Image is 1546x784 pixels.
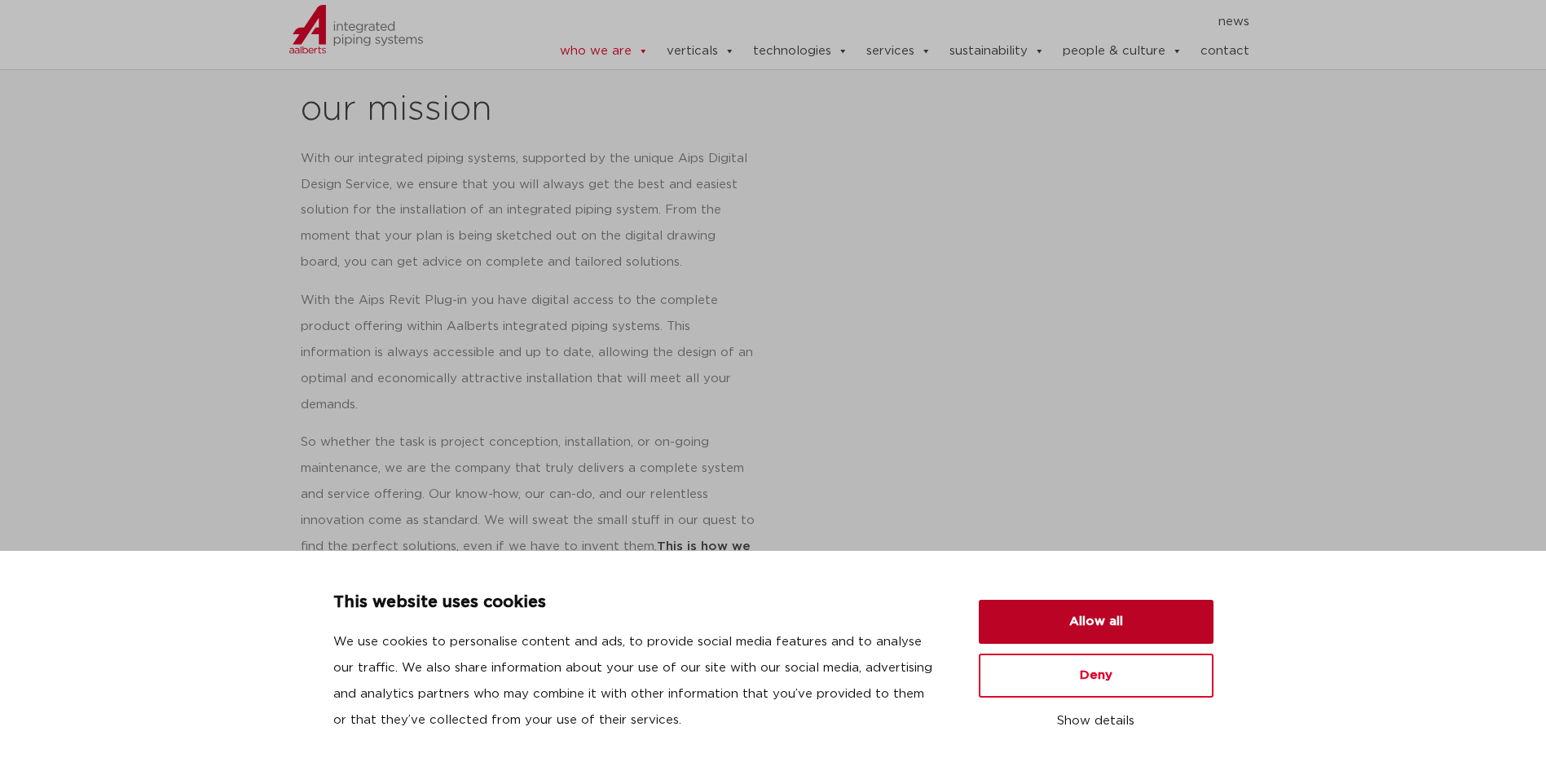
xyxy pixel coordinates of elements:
[301,288,755,418] p: With the Aips Revit Plug-in you have digital access to the complete product offering within Aalbe...
[979,707,1213,735] button: Show details
[753,35,848,68] a: technologies
[1218,9,1249,35] a: news
[333,629,940,733] p: We use cookies to personalise content and ads, to provide social media features and to analyse ou...
[1063,35,1183,68] a: people & culture
[301,146,755,276] p: With our integrated piping systems, supported by the unique Aips Digital Design Service, we ensur...
[866,35,932,68] a: services
[949,35,1045,68] a: sustainability
[1200,35,1249,68] a: contact
[301,429,755,586] p: So whether the task is project conception, installation, or on-going maintenance, we are the comp...
[301,90,779,130] h2: our mission
[979,654,1213,698] button: Deny
[979,600,1213,644] button: Allow all
[510,9,1250,35] nav: Menu
[560,35,649,68] a: who we are
[333,590,940,616] p: This website uses cookies
[667,35,735,68] a: verticals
